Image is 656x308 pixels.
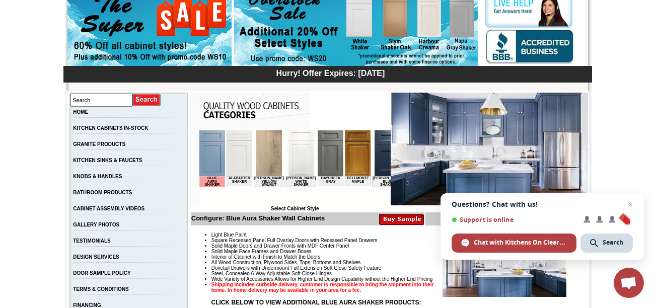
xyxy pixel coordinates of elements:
img: Product Image [443,227,566,297]
span: Square Recessed Panel Full Overlay Doors with Recessed Panel Drawers [211,238,378,243]
input: Submit [132,93,161,107]
div: Hurry! Offer Expires: [DATE] [68,67,592,78]
span: Dovetail Drawers with Undermount Full Extension Soft Close Safety Feature [211,265,381,271]
span: All Wood Construction, Plywood Sides, Tops, Bottoms and Shelves [211,260,360,265]
b: Select Cabinet Style [271,206,319,211]
span: Chat with Kitchens On Clearance [474,238,567,247]
span: Light Blue Paint [211,232,247,238]
a: TERMS & CONDITIONS [73,286,129,292]
span: Chat with Kitchens On Clearance [452,234,576,253]
span: Questions? Chat with us! [452,200,633,208]
b: Price Sheet View in PDF Format [12,4,82,10]
a: BATHROOM PRODUCTS [73,190,132,195]
span: Steel, Concealed 6-Way Adjustable Soft Close Hinges [211,271,332,276]
a: DESIGN SERVICES [73,254,119,260]
a: Open chat [614,268,644,298]
b: Configure: Blue Aura Shaker Wall Cabinets [191,214,325,222]
td: [PERSON_NAME] Blue Shaker [173,46,203,57]
a: GRANITE PRODUCTS [73,141,125,147]
a: KITCHEN SINKS & FAUCETS [73,158,142,163]
span: Search [603,238,623,247]
iframe: Browser incompatible [199,130,391,206]
a: FINANCING [73,302,101,308]
span: Support is online [452,216,576,223]
img: Blue Aura Shaker [391,93,588,205]
a: CABINET ASSEMBLY VIDEOS [73,206,144,211]
a: HOME [73,109,88,115]
strong: Shipping includes curbside delivery, customer is responsible to bring the shipment into their hom... [211,282,434,293]
span: Wide Variety of Accessories Allows for Higher End Design Capability without the Higher End Pricing [211,276,432,282]
span: Search [580,234,633,253]
img: pdf.png [2,3,10,11]
span: Solid Maple Face Frames and Drawer Boxes [211,249,312,254]
a: Price Sheet View in PDF Format [12,2,82,10]
a: KITCHEN CABINETS IN-STOCK [73,125,148,131]
a: GALLERY PHOTOS [73,222,119,227]
span: Solid Maple Doors and Drawer Fronts with MDF Center Panel [211,243,349,249]
a: KNOBS & HANDLES [73,174,122,179]
strong: CLICK BELOW TO VIEW ADDITIONAL BLUE AURA SHAKER PRODUCTS: [211,299,421,306]
span: Interior of Cabinet with Finish to Match the Doors [211,254,321,260]
a: TESTIMONIALS [73,238,110,244]
a: DOOR SAMPLE POLICY [73,270,130,276]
